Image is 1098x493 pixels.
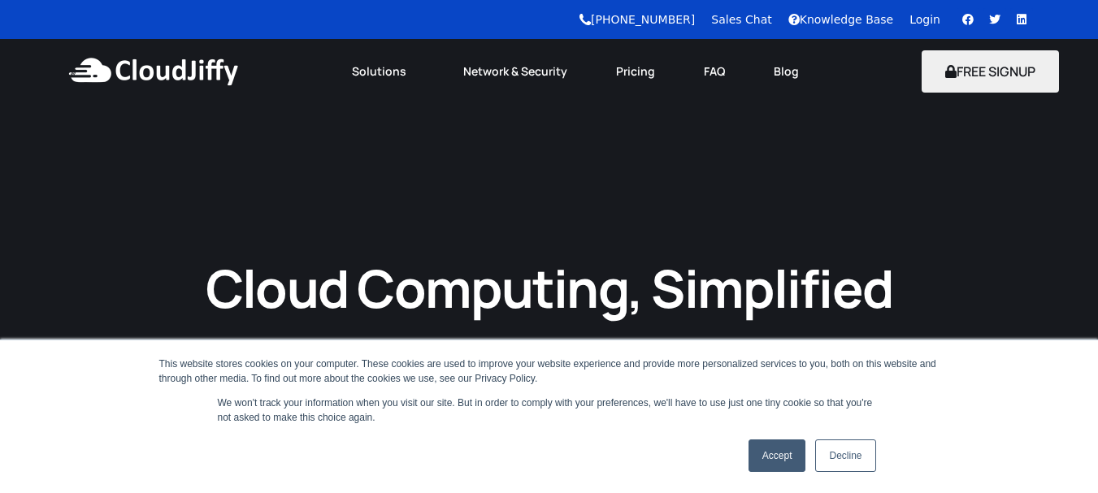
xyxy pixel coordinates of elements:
a: Pricing [592,54,679,89]
a: FREE SIGNUP [922,63,1059,80]
a: Login [909,13,940,26]
a: Decline [815,439,875,472]
a: [PHONE_NUMBER] [579,13,695,26]
a: Accept [749,439,806,472]
div: This website stores cookies on your computer. These cookies are used to improve your website expe... [159,357,940,386]
h1: Cloud Computing, Simplified [184,254,915,322]
a: Network & Security [439,54,592,89]
button: FREE SIGNUP [922,50,1059,93]
a: Knowledge Base [788,13,894,26]
a: Sales Chat [711,13,771,26]
a: Solutions [328,54,439,89]
p: We won't track your information when you visit our site. But in order to comply with your prefere... [218,396,881,425]
a: FAQ [679,54,749,89]
p: Get 14 days free trial. No credit card required! [326,338,773,357]
a: Blog [749,54,823,89]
